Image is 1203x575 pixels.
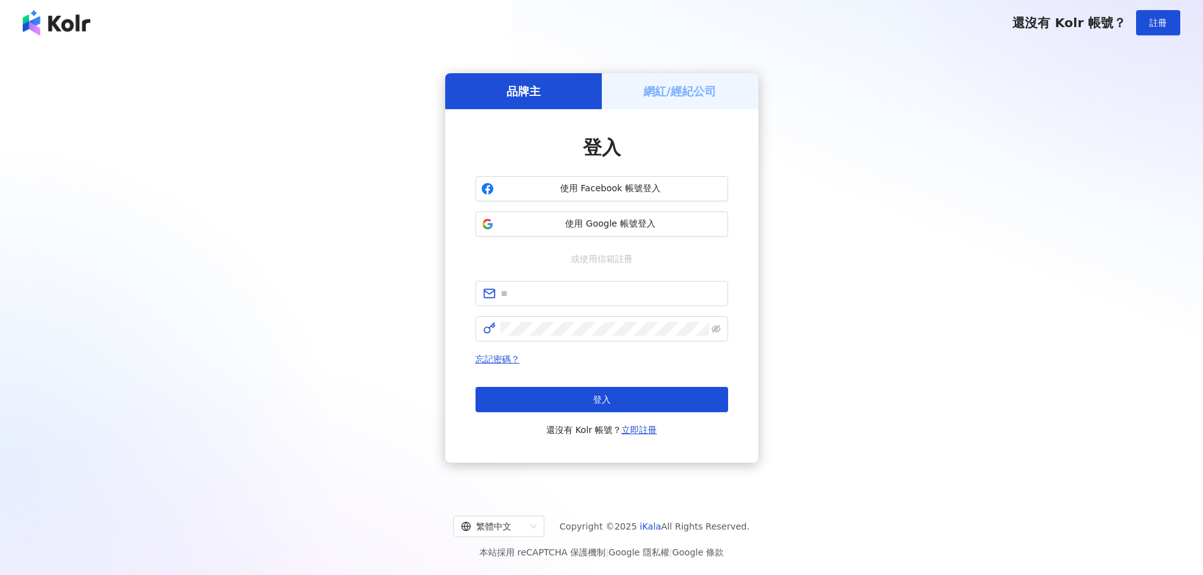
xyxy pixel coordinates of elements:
[546,422,657,437] span: 還沒有 Kolr 帳號？
[606,547,609,557] span: |
[476,211,728,237] button: 使用 Google 帳號登入
[609,547,669,557] a: Google 隱私權
[672,547,724,557] a: Google 條款
[712,324,721,333] span: eye-invisible
[499,182,722,195] span: 使用 Facebook 帳號登入
[1149,18,1167,28] span: 註冊
[640,521,661,531] a: iKala
[669,547,673,557] span: |
[593,394,611,405] span: 登入
[506,83,541,99] h5: 品牌主
[583,136,621,158] span: 登入
[499,218,722,230] span: 使用 Google 帳號登入
[476,176,728,201] button: 使用 Facebook 帳號登入
[461,516,525,536] div: 繁體中文
[476,387,728,412] button: 登入
[1012,15,1126,30] span: 還沒有 Kolr 帳號？
[621,425,657,435] a: 立即註冊
[479,545,724,560] span: 本站採用 reCAPTCHA 保護機制
[23,10,90,35] img: logo
[1136,10,1180,35] button: 註冊
[643,83,716,99] h5: 網紅/經紀公司
[476,354,520,364] a: 忘記密碼？
[562,252,642,266] span: 或使用信箱註冊
[560,519,750,534] span: Copyright © 2025 All Rights Reserved.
